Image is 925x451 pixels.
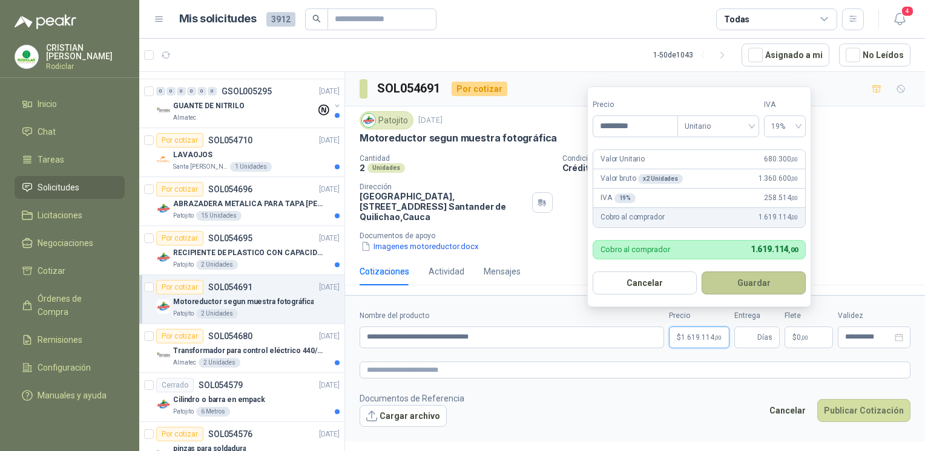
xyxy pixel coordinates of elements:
[742,44,829,67] button: Asignado a mi
[791,175,798,182] span: ,00
[38,153,64,166] span: Tareas
[601,245,670,253] p: Cobro al comprador
[139,275,344,324] a: Por cotizarSOL054691[DATE] Company LogoMotoreductor segun muestra fotográficaPatojito2 Unidades
[196,211,242,221] div: 15 Unidades
[360,405,447,427] button: Cargar archivo
[166,87,176,96] div: 0
[208,234,252,242] p: SOL054695
[187,87,196,96] div: 0
[901,5,914,17] span: 4
[360,240,480,253] button: Imagenes motoreductor.docx
[156,348,171,363] img: Company Logo
[156,201,171,216] img: Company Logo
[601,173,683,184] p: Valor bruto
[156,84,342,123] a: 0 0 0 0 0 0 GSOL005295[DATE] Company LogoGUANTE DE NITRILOAlmatec
[702,271,806,294] button: Guardar
[15,328,125,351] a: Remisiones
[208,430,252,438] p: SOL054576
[593,99,677,111] label: Precio
[38,292,113,319] span: Órdenes de Compra
[319,331,340,342] p: [DATE]
[38,181,79,194] span: Solicitudes
[173,260,194,270] p: Patojito
[838,310,910,322] label: Validez
[199,381,243,389] p: SOL054579
[196,407,230,417] div: 6 Metros
[751,244,798,254] span: 1.619.114
[156,329,203,343] div: Por cotizar
[681,334,722,341] span: 1.619.114
[360,191,527,222] p: [GEOGRAPHIC_DATA], [STREET_ADDRESS] Santander de Quilichao , Cauca
[724,13,749,26] div: Todas
[173,149,212,161] p: LAVAOJOS
[791,156,798,163] span: ,00
[266,12,295,27] span: 3912
[15,148,125,171] a: Tareas
[759,212,798,223] span: 1.619.114
[46,44,125,60] p: CRISTIAN [PERSON_NAME]
[179,10,257,28] h1: Mis solicitudes
[196,260,238,270] div: 2 Unidades
[839,44,910,67] button: No Leídos
[771,117,798,135] span: 19%
[15,287,125,323] a: Órdenes de Compra
[785,326,833,348] p: $ 0,00
[15,204,125,227] a: Licitaciones
[15,45,38,68] img: Company Logo
[208,332,252,340] p: SOL054680
[429,265,464,278] div: Actividad
[312,15,321,23] span: search
[418,115,443,126] p: [DATE]
[791,195,798,201] span: ,00
[208,283,252,291] p: SOL054691
[319,380,340,391] p: [DATE]
[156,427,203,441] div: Por cotizar
[38,236,93,250] span: Negociaciones
[173,296,314,308] p: Motoreductor segun muestra fotográfica
[360,265,409,278] div: Cotizaciones
[173,358,196,368] p: Almatec
[38,209,82,222] span: Licitaciones
[797,334,808,341] span: 0
[208,87,217,96] div: 0
[173,394,265,406] p: Cilindro o barra en empack
[173,211,194,221] p: Patojito
[360,111,413,129] div: Patojito
[199,358,240,368] div: 2 Unidades
[222,87,272,96] p: GSOL005295
[669,326,729,348] p: $1.619.114,00
[156,378,194,392] div: Cerrado
[173,198,324,210] p: ABRAZADERA METALICA PARA TAPA [PERSON_NAME] DE PLASTICO DE 50 LT
[38,125,56,138] span: Chat
[208,136,252,144] p: SOL054710
[156,152,171,167] img: Company Logo
[764,154,798,165] span: 680.300
[173,309,194,319] p: Patojito
[360,310,664,322] label: Nombre del producto
[139,324,344,373] a: Por cotizarSOL054680[DATE] Company LogoTransformador para control eléctrico 440/220/110 - 45O VA....
[601,192,636,204] p: IVA
[230,162,272,172] div: 1 Unidades
[614,193,636,203] div: 19 %
[593,271,697,294] button: Cancelar
[360,232,920,240] p: Documentos de apoyo
[759,173,798,184] span: 1.360.600
[196,309,238,319] div: 2 Unidades
[367,163,405,173] div: Unidades
[15,15,76,29] img: Logo peakr
[156,299,171,314] img: Company Logo
[319,429,340,440] p: [DATE]
[764,99,806,111] label: IVA
[319,135,340,146] p: [DATE]
[173,100,245,112] p: GUANTE DE NITRILO
[156,250,171,265] img: Company Logo
[38,361,91,374] span: Configuración
[173,247,324,259] p: RECIPIENTE DE PLASTICO CON CAPACIDAD DE 1.8 LT PARA LA EXTRACCIÓN MANUAL DE LIQUIDOS
[601,154,645,165] p: Valor Unitario
[15,356,125,379] a: Configuración
[139,226,344,275] a: Por cotizarSOL054695[DATE] Company LogoRECIPIENTE DE PLASTICO CON CAPACIDAD DE 1.8 LT PARA LA EXT...
[38,389,107,402] span: Manuales y ayuda
[788,246,798,254] span: ,00
[156,397,171,412] img: Company Logo
[734,310,780,322] label: Entrega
